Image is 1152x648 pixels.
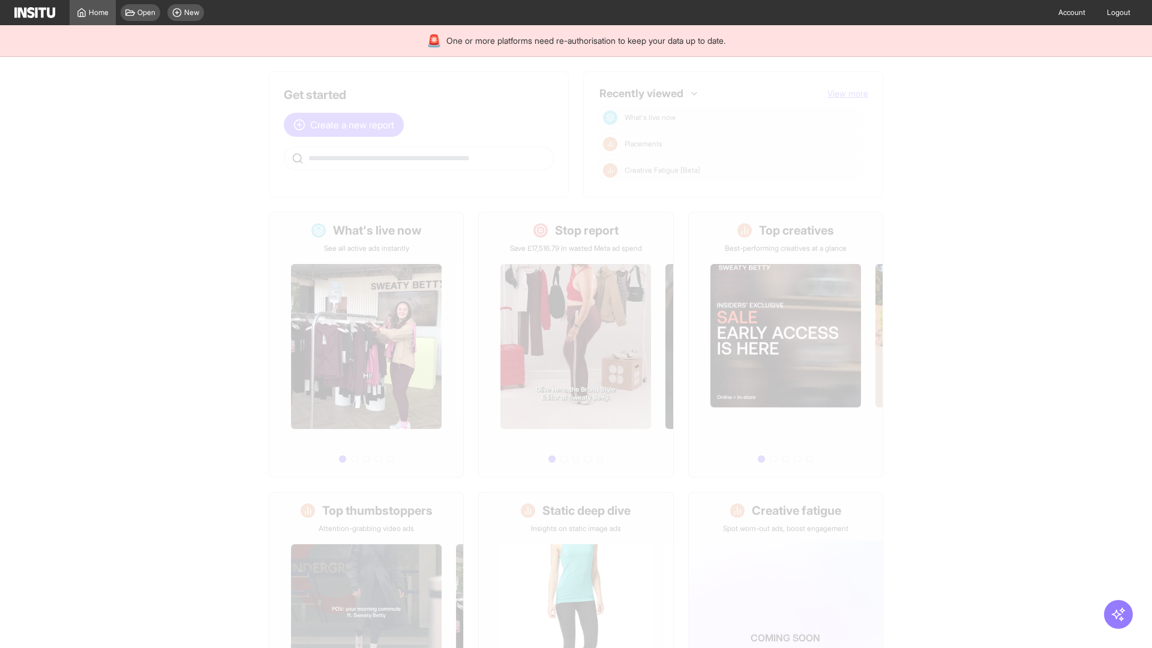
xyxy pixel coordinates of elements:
[427,32,442,49] div: 🚨
[89,8,109,17] span: Home
[14,7,55,18] img: Logo
[137,8,155,17] span: Open
[184,8,199,17] span: New
[446,35,725,47] span: One or more platforms need re-authorisation to keep your data up to date.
